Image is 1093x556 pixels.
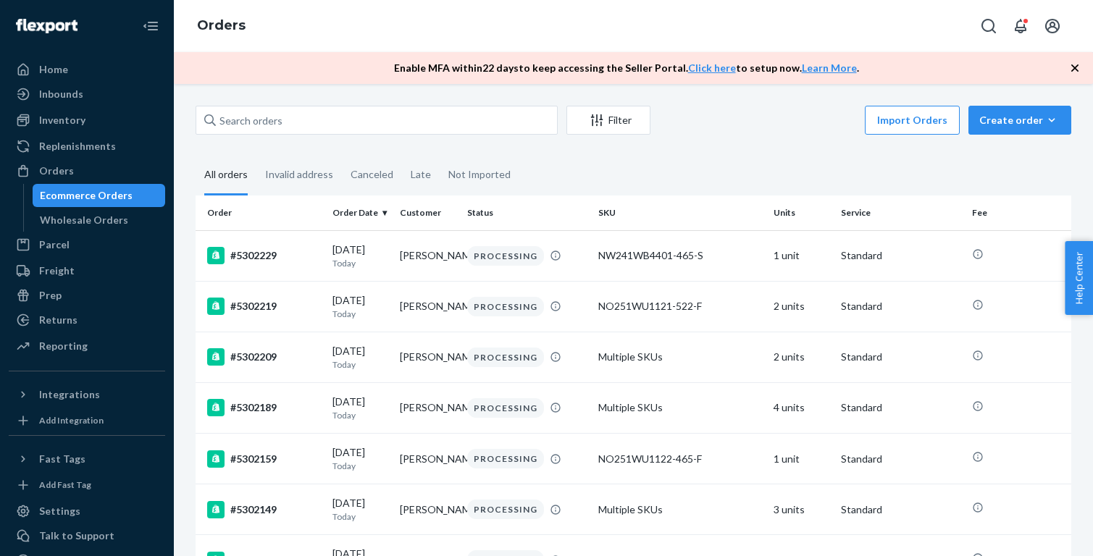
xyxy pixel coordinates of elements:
[207,247,321,264] div: #5302229
[835,195,966,230] th: Service
[467,449,544,468] div: PROCESSING
[598,452,762,466] div: NO251WU1122-465-F
[332,496,388,523] div: [DATE]
[9,476,165,494] a: Add Fast Tag
[9,83,165,106] a: Inbounds
[9,259,165,282] a: Freight
[207,501,321,518] div: #5302149
[768,382,835,433] td: 4 units
[768,230,835,281] td: 1 unit
[394,332,461,382] td: [PERSON_NAME]
[332,510,388,523] p: Today
[332,358,388,371] p: Today
[207,450,321,468] div: #5302159
[9,308,165,332] a: Returns
[39,339,88,353] div: Reporting
[332,409,388,421] p: Today
[394,434,461,484] td: [PERSON_NAME]
[9,383,165,406] button: Integrations
[598,299,762,313] div: NO251WU1121-522-F
[39,62,68,77] div: Home
[9,447,165,471] button: Fast Tags
[968,106,1071,135] button: Create order
[196,195,327,230] th: Order
[207,399,321,416] div: #5302189
[332,257,388,269] p: Today
[39,139,116,153] div: Replenishments
[265,156,333,193] div: Invalid address
[39,264,75,278] div: Freight
[966,195,1071,230] th: Fee
[40,213,128,227] div: Wholesale Orders
[566,106,650,135] button: Filter
[1038,12,1067,41] button: Open account menu
[40,188,133,203] div: Ecommerce Orders
[448,156,511,193] div: Not Imported
[841,452,960,466] p: Standard
[467,297,544,316] div: PROCESSING
[9,233,165,256] a: Parcel
[394,61,859,75] p: Enable MFA within 22 days to keep accessing the Seller Portal. to setup now. .
[204,156,248,195] div: All orders
[567,113,650,127] div: Filter
[197,17,246,33] a: Orders
[9,135,165,158] a: Replenishments
[467,500,544,519] div: PROCESSING
[841,248,960,263] p: Standard
[9,58,165,81] a: Home
[598,248,762,263] div: NW241WB4401-465-S
[327,195,394,230] th: Order Date
[39,113,85,127] div: Inventory
[39,87,83,101] div: Inbounds
[332,293,388,320] div: [DATE]
[467,246,544,266] div: PROCESSING
[33,208,166,232] a: Wholesale Orders
[768,195,835,230] th: Units
[688,62,736,74] a: Click here
[332,395,388,421] div: [DATE]
[207,298,321,315] div: #5302219
[39,288,62,303] div: Prep
[411,156,431,193] div: Late
[467,347,544,367] div: PROCESSING
[332,243,388,269] div: [DATE]
[39,479,91,491] div: Add Fast Tag
[9,500,165,523] a: Settings
[332,445,388,472] div: [DATE]
[467,398,544,418] div: PROCESSING
[9,412,165,429] a: Add Integration
[332,344,388,371] div: [DATE]
[592,332,768,382] td: Multiple SKUs
[394,382,461,433] td: [PERSON_NAME]
[207,348,321,366] div: #5302209
[394,281,461,332] td: [PERSON_NAME]
[9,334,165,358] a: Reporting
[16,19,78,33] img: Flexport logo
[9,109,165,132] a: Inventory
[592,195,768,230] th: SKU
[39,313,78,327] div: Returns
[9,159,165,182] a: Orders
[39,528,114,543] div: Talk to Support
[768,332,835,382] td: 2 units
[196,106,558,135] input: Search orders
[332,460,388,472] p: Today
[185,5,257,47] ol: breadcrumbs
[33,184,166,207] a: Ecommerce Orders
[39,452,85,466] div: Fast Tags
[841,350,960,364] p: Standard
[768,484,835,535] td: 3 units
[39,237,70,252] div: Parcel
[841,502,960,517] p: Standard
[1006,12,1035,41] button: Open notifications
[351,156,393,193] div: Canceled
[974,12,1003,41] button: Open Search Box
[394,230,461,281] td: [PERSON_NAME]
[39,504,80,518] div: Settings
[39,414,104,426] div: Add Integration
[802,62,857,74] a: Learn More
[841,400,960,415] p: Standard
[400,206,456,219] div: Customer
[768,434,835,484] td: 1 unit
[865,106,960,135] button: Import Orders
